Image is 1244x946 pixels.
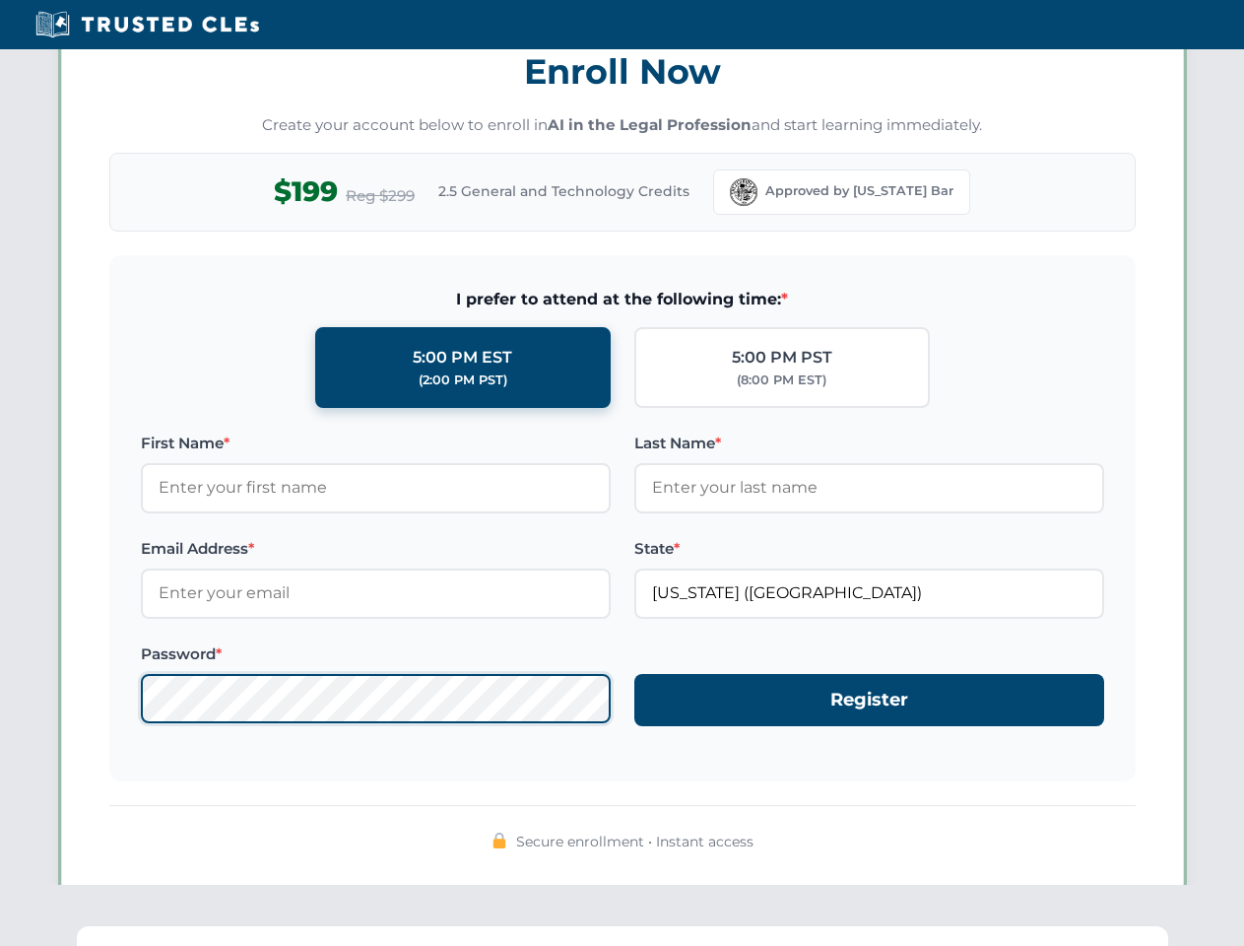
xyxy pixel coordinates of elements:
[141,537,611,561] label: Email Address
[141,569,611,618] input: Enter your email
[730,178,757,206] img: Florida Bar
[109,114,1136,137] p: Create your account below to enroll in and start learning immediately.
[419,371,507,390] div: (2:00 PM PST)
[141,642,611,666] label: Password
[346,184,415,208] span: Reg $299
[548,115,752,134] strong: AI in the Legal Profession
[491,833,507,848] img: 🔒
[438,180,689,202] span: 2.5 General and Technology Credits
[274,169,338,214] span: $199
[765,181,953,201] span: Approved by [US_STATE] Bar
[634,463,1104,512] input: Enter your last name
[634,537,1104,561] label: State
[732,345,832,371] div: 5:00 PM PST
[30,10,265,39] img: Trusted CLEs
[141,463,611,512] input: Enter your first name
[516,831,753,852] span: Secure enrollment • Instant access
[737,371,826,390] div: (8:00 PM EST)
[109,40,1136,102] h3: Enroll Now
[141,287,1104,312] span: I prefer to attend at the following time:
[634,569,1104,618] input: Florida (FL)
[634,674,1104,726] button: Register
[634,432,1104,455] label: Last Name
[141,432,611,455] label: First Name
[413,345,512,371] div: 5:00 PM EST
